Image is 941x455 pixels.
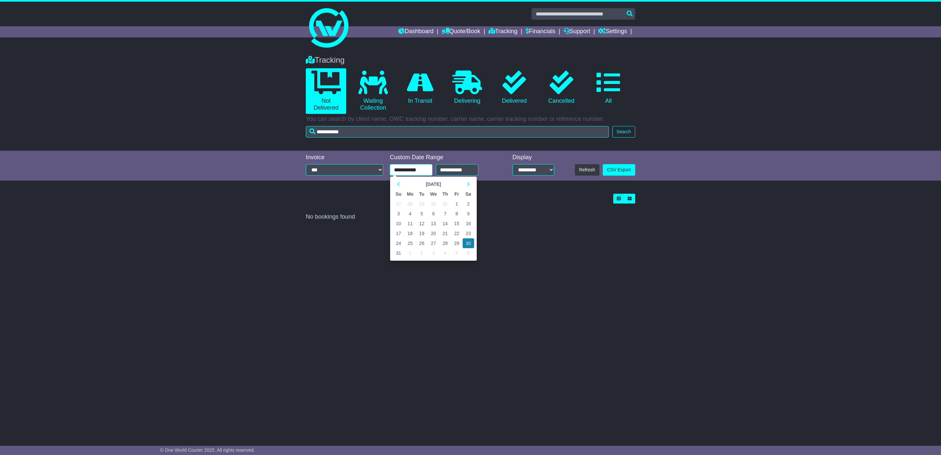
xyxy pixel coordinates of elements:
[463,248,474,258] td: 6
[439,209,451,219] td: 7
[451,248,462,258] td: 5
[306,68,346,114] a: Not Delivered
[306,116,635,123] p: You can search by client name, OWC tracking number, carrier name, carrier tracking number or refe...
[463,219,474,228] td: 16
[428,238,439,248] td: 27
[303,55,638,65] div: Tracking
[575,164,599,176] button: Refresh
[404,228,416,238] td: 18
[428,228,439,238] td: 20
[439,248,451,258] td: 4
[598,26,627,37] a: Settings
[439,189,451,199] th: Th
[416,219,428,228] td: 12
[404,248,416,258] td: 1
[404,219,416,228] td: 11
[463,189,474,199] th: Sa
[390,154,495,161] div: Custom Date Range
[526,26,555,37] a: Financials
[463,228,474,238] td: 23
[603,164,635,176] a: CSV Export
[451,199,462,209] td: 1
[404,209,416,219] td: 4
[416,228,428,238] td: 19
[489,26,517,37] a: Tracking
[512,154,554,161] div: Display
[564,26,590,37] a: Support
[612,126,635,138] button: Search
[463,209,474,219] td: 9
[451,189,462,199] th: Fr
[393,248,404,258] td: 31
[416,209,428,219] td: 5
[160,447,255,453] span: © One World Courier 2025. All rights reserved.
[451,238,462,248] td: 29
[393,238,404,248] td: 24
[428,199,439,209] td: 30
[463,199,474,209] td: 2
[463,238,474,248] td: 30
[428,219,439,228] td: 13
[416,248,428,258] td: 2
[428,248,439,258] td: 3
[416,238,428,248] td: 26
[588,68,629,107] a: All
[451,219,462,228] td: 15
[404,189,416,199] th: Mo
[451,228,462,238] td: 22
[439,199,451,209] td: 31
[447,68,487,107] a: Delivering
[306,154,383,161] div: Invoice
[442,26,480,37] a: Quote/Book
[393,228,404,238] td: 17
[416,189,428,199] th: Tu
[393,209,404,219] td: 3
[393,199,404,209] td: 27
[353,68,393,114] a: Waiting Collection
[428,189,439,199] th: We
[400,68,440,107] a: In Transit
[439,219,451,228] td: 14
[428,209,439,219] td: 6
[541,68,581,107] a: Cancelled
[306,213,635,221] div: No bookings found
[393,189,404,199] th: Su
[416,199,428,209] td: 29
[494,68,534,107] a: Delivered
[404,179,462,189] th: Select Month
[451,209,462,219] td: 8
[439,228,451,238] td: 21
[398,26,433,37] a: Dashboard
[404,238,416,248] td: 25
[439,238,451,248] td: 28
[404,199,416,209] td: 28
[393,219,404,228] td: 10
